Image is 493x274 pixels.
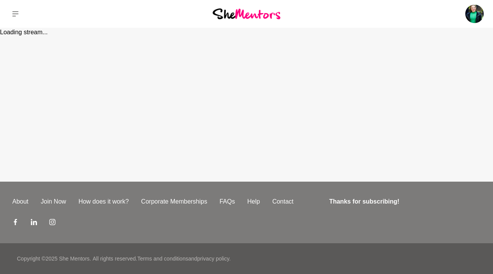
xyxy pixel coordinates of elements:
[92,255,230,263] p: All rights reserved. and .
[213,197,241,206] a: FAQs
[49,219,55,228] a: Instagram
[241,197,266,206] a: Help
[137,256,188,262] a: Terms and conditions
[213,8,280,19] img: She Mentors Logo
[135,197,213,206] a: Corporate Memberships
[72,197,135,206] a: How does it work?
[197,256,229,262] a: privacy policy
[6,197,35,206] a: About
[17,255,91,263] p: Copyright © 2025 She Mentors .
[12,219,18,228] a: Facebook
[329,197,476,206] h4: Thanks for subscribing!
[35,197,72,206] a: Join Now
[266,197,300,206] a: Contact
[31,219,37,228] a: LinkedIn
[465,5,484,23] img: Ann Pocock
